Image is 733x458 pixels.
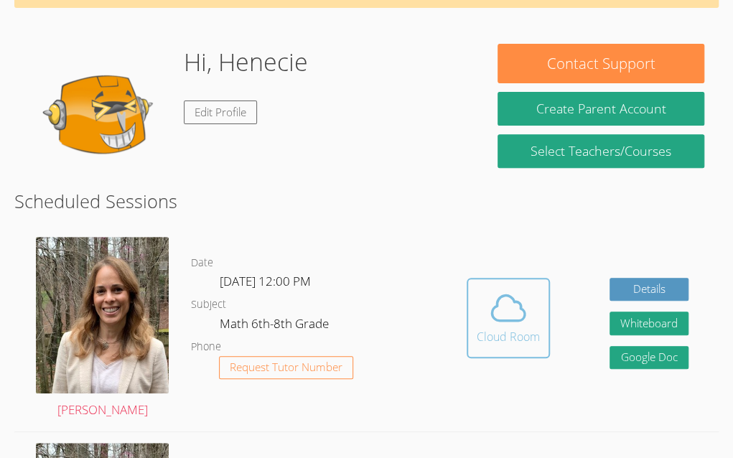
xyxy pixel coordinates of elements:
dt: Phone [190,338,220,356]
button: Whiteboard [610,312,688,335]
img: default.png [29,44,172,187]
span: [DATE] 12:00 PM [219,273,310,289]
a: Details [610,278,688,302]
button: Cloud Room [467,278,550,358]
h2: Scheduled Sessions [14,187,718,215]
dd: Math 6th-8th Grade [219,314,331,338]
dt: Subject [190,296,225,314]
button: Contact Support [498,44,704,83]
button: Create Parent Account [498,92,704,126]
button: Request Tutor Number [219,356,353,380]
a: Google Doc [610,346,688,370]
div: Cloud Room [477,328,540,345]
span: Request Tutor Number [230,362,342,373]
a: [PERSON_NAME] [36,237,169,420]
a: Select Teachers/Courses [498,134,704,168]
dt: Date [190,254,213,272]
img: avatar.png [36,237,169,393]
h1: Hi, Henecie [184,44,308,80]
a: Edit Profile [184,101,257,124]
